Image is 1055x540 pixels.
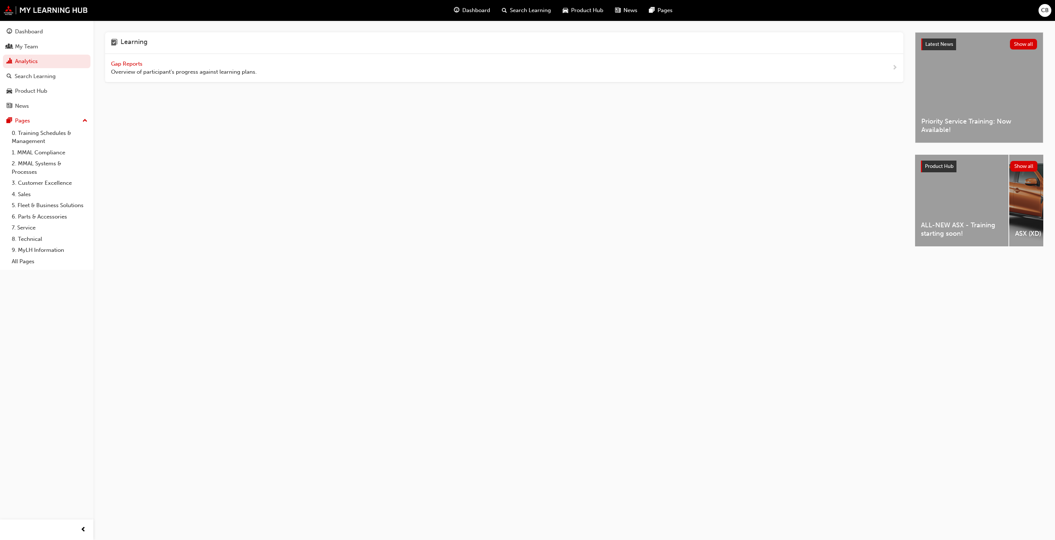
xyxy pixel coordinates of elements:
[9,234,90,245] a: 8. Technical
[3,23,90,114] button: DashboardMy TeamAnalyticsSearch LearningProduct HubNews
[81,525,86,535] span: prev-icon
[3,40,90,54] a: My Team
[643,3,678,18] a: pages-iconPages
[9,158,90,177] a: 2. MMAL Systems & Processes
[15,43,38,51] div: My Team
[3,114,90,128] button: Pages
[1041,6,1049,15] span: CB
[3,25,90,38] a: Dashboard
[7,58,12,65] span: chart-icon
[921,117,1037,134] span: Priority Service Training: Now Available!
[9,128,90,147] a: 0. Training Schedules & Management
[7,103,12,110] span: news-icon
[454,6,459,15] span: guage-icon
[615,6,621,15] span: news-icon
[623,6,637,15] span: News
[563,6,568,15] span: car-icon
[7,118,12,124] span: pages-icon
[649,6,655,15] span: pages-icon
[15,87,47,95] div: Product Hub
[15,72,56,81] div: Search Learning
[571,6,603,15] span: Product Hub
[557,3,609,18] a: car-iconProduct Hub
[121,38,148,48] h4: Learning
[7,88,12,95] span: car-icon
[448,3,496,18] a: guage-iconDashboard
[4,5,88,15] img: mmal
[609,3,643,18] a: news-iconNews
[105,54,903,82] a: Gap Reports Overview of participant's progress against learning plans.next-icon
[111,60,144,67] span: Gap Reports
[1010,39,1037,49] button: Show all
[3,55,90,68] a: Analytics
[921,221,1003,238] span: ALL-NEW ASX - Training starting soon!
[9,200,90,211] a: 5. Fleet & Business Solutions
[9,189,90,200] a: 4. Sales
[1039,4,1051,17] button: CB
[3,70,90,83] a: Search Learning
[921,38,1037,50] a: Latest NewsShow all
[7,73,12,80] span: search-icon
[111,38,118,48] span: learning-icon
[111,68,257,76] span: Overview of participant's progress against learning plans.
[915,32,1043,143] a: Latest NewsShow allPriority Service Training: Now Available!
[658,6,673,15] span: Pages
[15,27,43,36] div: Dashboard
[925,41,953,47] span: Latest News
[9,147,90,158] a: 1. MMAL Compliance
[915,155,1008,246] a: ALL-NEW ASX - Training starting soon!
[82,116,88,126] span: up-icon
[7,29,12,35] span: guage-icon
[9,256,90,267] a: All Pages
[921,161,1037,172] a: Product HubShow all
[1010,161,1038,172] button: Show all
[3,84,90,98] a: Product Hub
[7,44,12,50] span: people-icon
[9,245,90,256] a: 9. MyLH Information
[15,102,29,110] div: News
[15,117,30,125] div: Pages
[9,211,90,223] a: 6. Parts & Accessories
[892,63,897,73] span: next-icon
[496,3,557,18] a: search-iconSearch Learning
[510,6,551,15] span: Search Learning
[3,99,90,113] a: News
[9,222,90,234] a: 7. Service
[9,177,90,189] a: 3. Customer Excellence
[925,163,954,169] span: Product Hub
[462,6,490,15] span: Dashboard
[502,6,507,15] span: search-icon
